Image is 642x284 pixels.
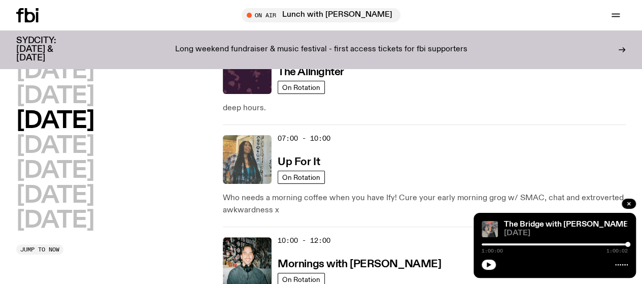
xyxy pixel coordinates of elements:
a: Mornings with [PERSON_NAME] [15,50,130,58]
a: The Allnighter [278,65,344,78]
button: [DATE] [16,135,94,157]
a: Back to Top [15,13,55,22]
p: deep hours. [223,102,626,114]
button: Jump to now [16,244,63,255]
a: Mornings with [PERSON_NAME] [278,257,441,270]
h3: The Allnighter [278,67,344,78]
h3: Up For It [278,157,320,168]
span: [DATE] [504,230,628,237]
button: [DATE] [16,85,94,108]
span: 07:00 - 10:00 [278,134,330,143]
button: On AirLunch with [PERSON_NAME] [242,8,400,22]
span: On Rotation [282,174,320,181]
a: On Rotation [278,81,325,94]
span: Jump to now [20,247,59,253]
span: On Rotation [282,276,320,283]
a: The Allnighter [15,31,63,40]
h3: Mornings with [PERSON_NAME] [278,259,441,270]
a: On Rotation [278,171,325,184]
p: Who needs a morning coffee when you have Ify! Cure your early morning grog w/ SMAC, chat and extr... [223,192,626,216]
div: Outline [4,4,148,13]
button: [DATE] [16,110,94,133]
p: Long weekend fundraiser & music festival - first access tickets for fbi supporters [175,45,467,54]
img: Ify - a Brown Skin girl with black braided twists, looking up to the side with her tongue stickin... [223,135,272,184]
a: Lunch with [PERSON_NAME] [15,68,119,77]
a: The Bridge with [PERSON_NAME] [504,220,631,229]
button: [DATE] [16,160,94,182]
span: 1:00:02 [606,248,628,254]
span: 10:00 - 12:00 [278,236,330,245]
a: Up For It [15,41,46,49]
span: 1:00:00 [482,248,503,254]
span: On Rotation [282,84,320,91]
a: [DATE] [15,22,42,31]
a: Up For It [278,155,320,168]
h3: SYDCITY: [DATE] & [DATE] [16,37,81,62]
button: [DATE] [16,184,94,207]
button: [DATE] [16,60,94,83]
a: Rhythmic Resistance [15,59,84,68]
button: [DATE] [16,209,94,232]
